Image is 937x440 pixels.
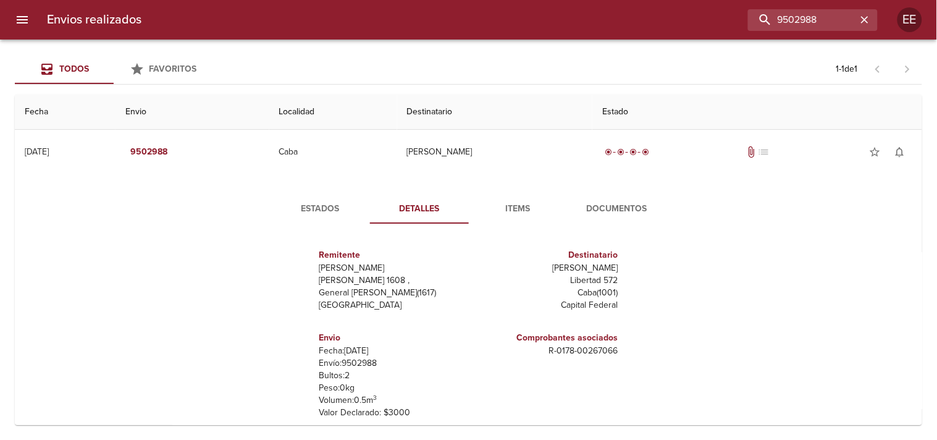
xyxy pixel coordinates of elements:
th: Destinatario [397,95,593,130]
span: No tiene pedido asociado [757,146,770,158]
span: radio_button_checked [617,148,624,156]
div: Tabs Envios [15,54,212,84]
p: General [PERSON_NAME] ( 1617 ) [319,287,464,299]
div: [DATE] [25,146,49,157]
span: Estados [279,201,363,217]
td: Caba [269,130,397,174]
h6: Envio [319,331,464,345]
div: Entregado [602,146,652,158]
span: Tiene documentos adjuntos [745,146,757,158]
button: 9502988 [125,141,172,164]
button: menu [7,5,37,35]
span: Detalles [377,201,461,217]
span: Favoritos [149,64,197,74]
p: Peso: 0 kg [319,382,464,394]
h6: Remitente [319,248,464,262]
p: [PERSON_NAME] [319,262,464,274]
p: [PERSON_NAME] [474,262,618,274]
span: Todos [59,64,89,74]
input: buscar [748,9,857,31]
button: Activar notificaciones [888,140,912,164]
div: EE [897,7,922,32]
td: [PERSON_NAME] [397,130,593,174]
th: Envio [116,95,269,130]
p: Bultos: 2 [319,370,464,382]
th: Fecha [15,95,116,130]
span: Items [476,201,560,217]
th: Localidad [269,95,397,130]
p: Fecha: [DATE] [319,345,464,357]
em: 9502988 [130,145,167,160]
span: radio_button_checked [629,148,637,156]
p: Volumen: 0.5 m [319,394,464,407]
span: Pagina siguiente [893,54,922,84]
span: star_border [869,146,881,158]
span: Pagina anterior [863,62,893,75]
p: 1 - 1 de 1 [836,63,858,75]
p: Capital Federal [474,299,618,311]
div: Tabs detalle de guia [271,194,666,224]
span: notifications_none [894,146,906,158]
p: [GEOGRAPHIC_DATA] [319,299,464,311]
p: Valor Declarado: $ 3000 [319,407,464,419]
span: radio_button_checked [605,148,612,156]
th: Estado [592,95,922,130]
span: Documentos [575,201,659,217]
button: Agregar a favoritos [863,140,888,164]
sup: 3 [374,394,377,402]
p: Caba ( 1001 ) [474,287,618,299]
span: radio_button_checked [642,148,649,156]
h6: Envios realizados [47,10,141,30]
p: [PERSON_NAME] 1608 , [319,274,464,287]
h6: Comprobantes asociados [474,331,618,345]
div: Abrir información de usuario [897,7,922,32]
p: R - 0178 - 00267066 [474,345,618,357]
p: Libertad 572 [474,274,618,287]
h6: Destinatario [474,248,618,262]
p: Envío: 9502988 [319,357,464,370]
